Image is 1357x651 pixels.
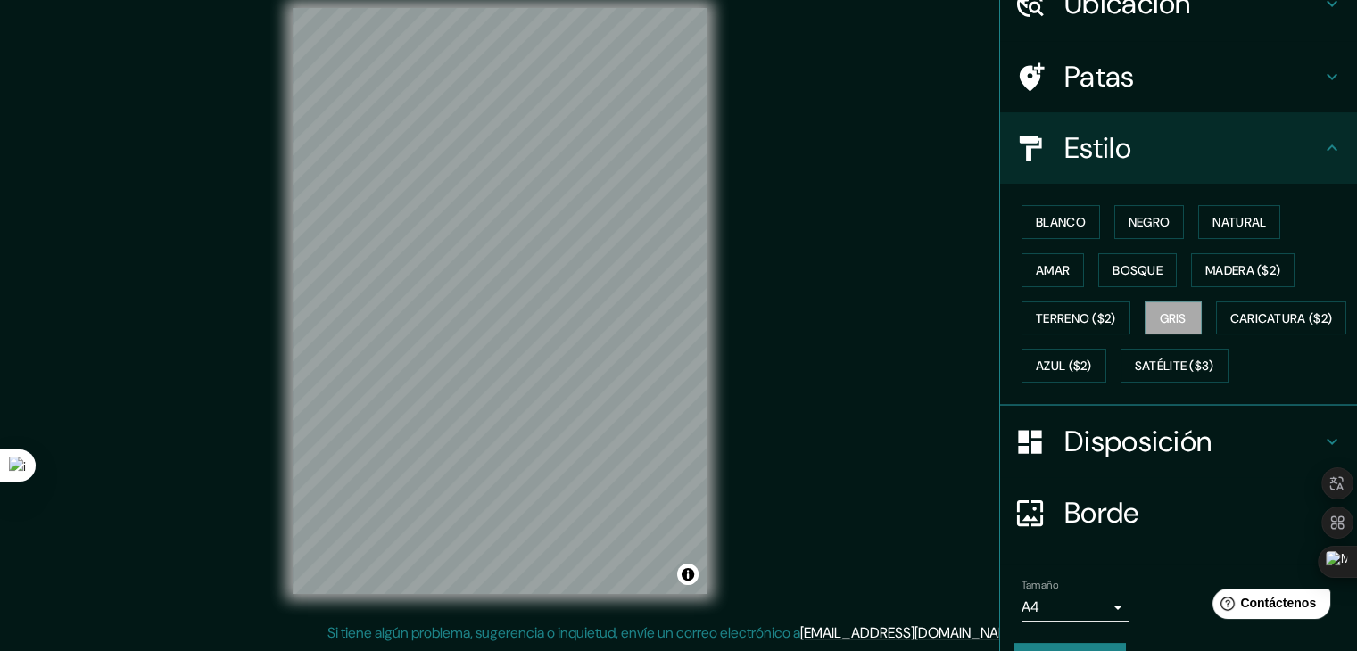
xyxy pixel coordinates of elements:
[1000,112,1357,184] div: Estilo
[1121,349,1229,383] button: Satélite ($3)
[1022,597,1039,616] font: A4
[1113,262,1163,278] font: Bosque
[1160,310,1187,326] font: Gris
[1022,205,1100,239] button: Blanco
[800,623,1021,642] a: [EMAIL_ADDRESS][DOMAIN_NAME]
[1000,477,1357,548] div: Borde
[677,564,699,585] button: Activar o desactivar atribución
[1129,214,1171,230] font: Negro
[1135,358,1214,375] font: Satélite ($3)
[293,8,707,594] canvas: Mapa
[1191,253,1295,287] button: Madera ($2)
[1064,129,1131,167] font: Estilo
[1064,58,1135,95] font: Patas
[1000,41,1357,112] div: Patas
[1212,214,1266,230] font: Natural
[1230,310,1333,326] font: Caricatura ($2)
[1022,349,1106,383] button: Azul ($2)
[1145,301,1202,335] button: Gris
[1098,253,1177,287] button: Bosque
[327,623,800,642] font: Si tiene algún problema, sugerencia o inquietud, envíe un correo electrónico a
[1064,494,1139,532] font: Borde
[1036,310,1116,326] font: Terreno ($2)
[1036,358,1092,375] font: Azul ($2)
[1036,214,1086,230] font: Blanco
[1205,262,1280,278] font: Madera ($2)
[1022,253,1084,287] button: Amar
[1114,205,1185,239] button: Negro
[1022,578,1058,592] font: Tamaño
[1064,423,1212,460] font: Disposición
[1198,581,1337,631] iframe: Lanzador de widgets de ayuda
[1036,262,1070,278] font: Amar
[1216,301,1347,335] button: Caricatura ($2)
[1022,301,1130,335] button: Terreno ($2)
[1000,406,1357,477] div: Disposición
[1198,205,1280,239] button: Natural
[1022,593,1129,622] div: A4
